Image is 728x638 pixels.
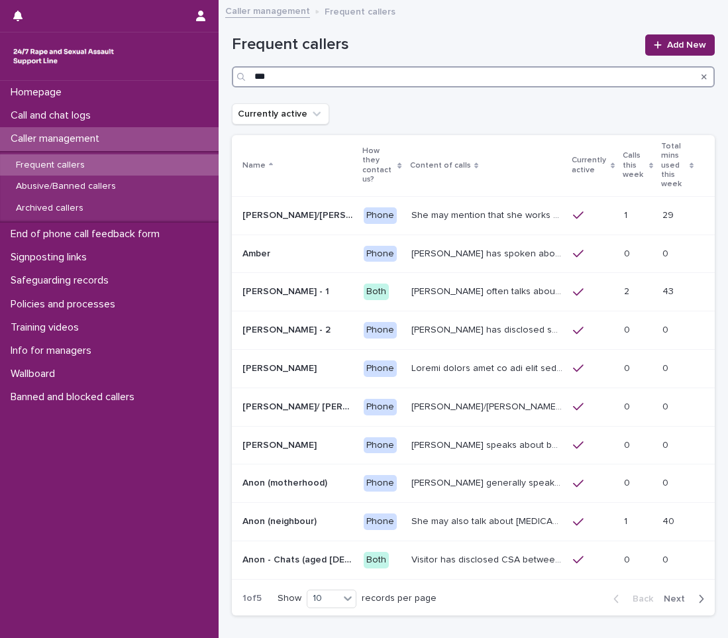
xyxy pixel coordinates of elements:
p: Info for managers [5,345,102,357]
p: 0 [624,552,633,566]
p: 0 [624,399,633,413]
p: Homepage [5,86,72,99]
p: 0 [662,322,671,336]
p: End of phone call feedback form [5,228,170,240]
p: Anon - Chats (aged 16 -17) [242,552,356,566]
p: [PERSON_NAME] - 1 [242,284,332,297]
p: Frequent callers [325,3,395,18]
div: Phone [364,437,397,454]
p: Policies and processes [5,298,126,311]
p: Amy has disclosed she has survived two rapes, one in the UK and the other in Australia in 2013. S... [411,322,565,336]
p: 1 of 5 [232,582,272,615]
p: Archived callers [5,203,94,214]
tr: [PERSON_NAME]/[PERSON_NAME] (Anon/'I don't know'/'I can't remember')[PERSON_NAME]/[PERSON_NAME] (... [232,196,715,235]
p: Abusive/Banned callers [5,181,127,192]
div: Phone [364,246,397,262]
p: 0 [662,399,671,413]
tr: [PERSON_NAME]/ [PERSON_NAME][PERSON_NAME]/ [PERSON_NAME] Phone[PERSON_NAME]/[PERSON_NAME] often t... [232,388,715,426]
p: Currently active [572,153,607,178]
p: 2 [624,284,632,297]
p: 0 [624,322,633,336]
p: Content of calls [410,158,471,173]
p: 1 [624,513,630,527]
p: [PERSON_NAME] [242,360,319,374]
p: 0 [624,437,633,451]
p: [PERSON_NAME] [242,437,319,451]
p: Caller generally speaks conversationally about many different things in her life and rarely speak... [411,475,565,489]
p: Anon (motherhood) [242,475,330,489]
p: Calls this week [623,148,645,182]
p: Anna/Emma often talks about being raped at gunpoint at the age of 13/14 by her ex-partner, aged 1... [411,399,565,413]
p: How they contact us? [362,144,395,187]
p: 0 [624,360,633,374]
span: Next [664,594,693,604]
button: Currently active [232,103,329,125]
tr: [PERSON_NAME] - 1[PERSON_NAME] - 1 Both[PERSON_NAME] often talks about being raped a night before... [232,273,715,311]
p: Signposting links [5,251,97,264]
tr: [PERSON_NAME][PERSON_NAME] Phone[PERSON_NAME] speaks about being raped and abused by the police a... [232,426,715,464]
tr: Anon (neighbour)Anon (neighbour) PhoneShe may also talk about [MEDICAL_DATA] and about currently ... [232,503,715,541]
p: 0 [662,475,671,489]
tr: Anon - Chats (aged [DEMOGRAPHIC_DATA])Anon - Chats (aged [DEMOGRAPHIC_DATA]) BothVisitor has disc... [232,541,715,579]
div: Both [364,284,389,300]
p: 0 [662,246,671,260]
button: Back [603,593,658,605]
tr: [PERSON_NAME] - 2[PERSON_NAME] - 2 Phone[PERSON_NAME] has disclosed she has survived two rapes, o... [232,311,715,350]
p: 40 [662,513,677,527]
div: Phone [364,399,397,415]
img: rhQMoQhaT3yELyF149Cw [11,43,117,70]
button: Next [658,593,715,605]
span: Add New [667,40,706,50]
p: 1 [624,207,630,221]
div: Phone [364,513,397,530]
p: 43 [662,284,676,297]
tr: Anon (motherhood)Anon (motherhood) Phone[PERSON_NAME] generally speaks conversationally about man... [232,464,715,503]
p: Amber [242,246,273,260]
p: She may mention that she works as a Nanny, looking after two children. Abbie / Emily has let us k... [411,207,565,221]
tr: [PERSON_NAME][PERSON_NAME] PhoneLoremi dolors amet co adi elit seddo eiu tempor in u labor et dol... [232,349,715,388]
p: 0 [624,246,633,260]
p: She may also talk about child sexual abuse and about currently being physically disabled. She has... [411,513,565,527]
p: 0 [662,437,671,451]
p: Show [278,593,301,604]
p: Wallboard [5,368,66,380]
p: Caller speaks about being raped and abused by the police and her ex-husband of 20 years. She has ... [411,437,565,451]
span: Back [625,594,653,604]
div: Phone [364,322,397,339]
h1: Frequent callers [232,35,637,54]
p: Name [242,158,266,173]
div: Phone [364,360,397,377]
a: Add New [645,34,715,56]
input: Search [232,66,715,87]
p: [PERSON_NAME] - 2 [242,322,333,336]
p: 0 [662,552,671,566]
p: Caller management [5,133,110,145]
p: Total mins used this week [661,139,686,192]
p: 29 [662,207,676,221]
div: 10 [307,592,339,606]
tr: AmberAmber Phone[PERSON_NAME] has spoken about multiple experiences of [MEDICAL_DATA]. [PERSON_NA... [232,235,715,273]
p: Call and chat logs [5,109,101,122]
p: 0 [662,360,671,374]
p: [PERSON_NAME]/ [PERSON_NAME] [242,399,356,413]
p: Amber has spoken about multiple experiences of sexual abuse. Amber told us she is now 18 (as of 0... [411,246,565,260]
p: 0 [624,475,633,489]
p: records per page [362,593,437,604]
p: Amy often talks about being raped a night before or 2 weeks ago or a month ago. She also makes re... [411,284,565,297]
div: Phone [364,475,397,492]
p: Training videos [5,321,89,334]
p: Frequent callers [5,160,95,171]
div: Both [364,552,389,568]
p: Visitor has disclosed CSA between 9-12 years of age involving brother in law who lifted them out ... [411,552,565,566]
p: Abbie/Emily (Anon/'I don't know'/'I can't remember') [242,207,356,221]
p: Andrew shared that he has been raped and beaten by a group of men in or near his home twice withi... [411,360,565,374]
p: Banned and blocked callers [5,391,145,403]
a: Caller management [225,3,310,18]
p: Safeguarding records [5,274,119,287]
p: Anon (neighbour) [242,513,319,527]
div: Phone [364,207,397,224]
